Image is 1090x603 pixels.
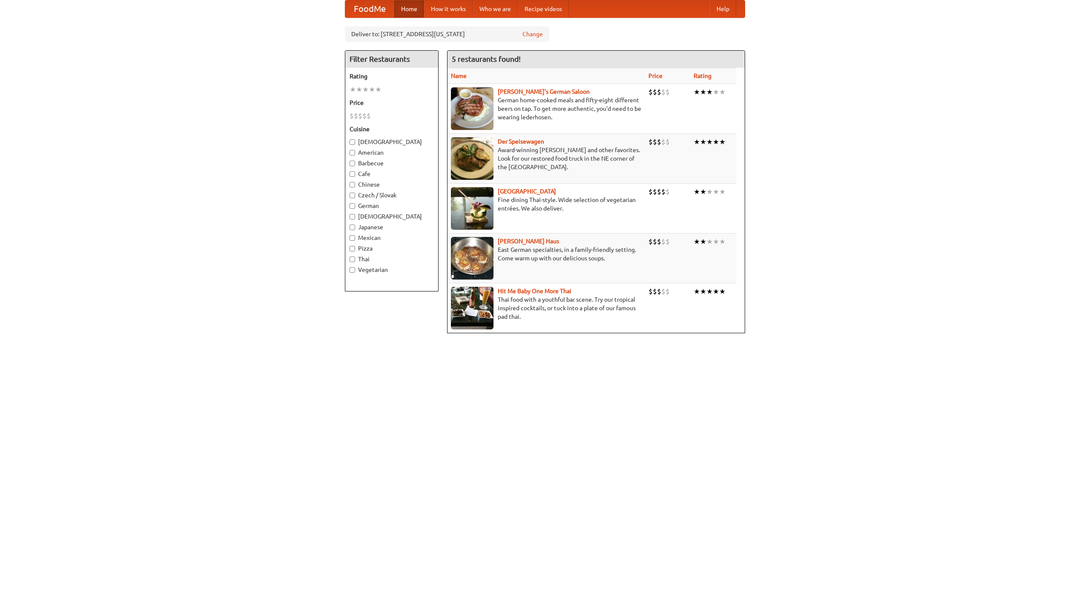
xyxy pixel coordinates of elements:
li: ★ [706,137,713,147]
a: Home [394,0,424,17]
input: Vegetarian [350,267,355,273]
input: Cafe [350,171,355,177]
li: ★ [713,187,719,196]
li: ★ [694,137,700,147]
li: ★ [706,287,713,296]
h4: Filter Restaurants [345,51,438,68]
img: babythai.jpg [451,287,493,329]
li: $ [661,187,665,196]
li: ★ [694,87,700,97]
p: German home-cooked meals and fifty-eight different beers on tap. To get more authentic, you'd nee... [451,96,642,121]
li: $ [661,287,665,296]
li: $ [657,87,661,97]
li: ★ [719,137,726,147]
li: $ [661,87,665,97]
li: ★ [694,287,700,296]
li: ★ [719,237,726,246]
li: ★ [713,237,719,246]
a: [PERSON_NAME]'s German Saloon [498,88,590,95]
h5: Price [350,98,434,107]
img: satay.jpg [451,187,493,230]
li: ★ [700,137,706,147]
li: ★ [700,287,706,296]
li: $ [350,111,354,121]
input: Mexican [350,235,355,241]
li: $ [657,237,661,246]
label: American [350,148,434,157]
img: speisewagen.jpg [451,137,493,180]
a: Help [710,0,736,17]
a: Name [451,72,467,79]
label: Pizza [350,244,434,253]
li: ★ [719,287,726,296]
li: $ [657,187,661,196]
li: $ [653,287,657,296]
p: Award-winning [PERSON_NAME] and other favorites. Look for our restored food truck in the NE corne... [451,146,642,171]
label: Vegetarian [350,265,434,274]
li: $ [665,187,670,196]
li: ★ [713,287,719,296]
li: $ [362,111,367,121]
li: ★ [369,85,375,94]
label: German [350,202,434,210]
ng-pluralize: 5 restaurants found! [452,55,521,63]
li: $ [665,137,670,147]
li: ★ [694,237,700,246]
input: American [350,150,355,156]
label: Chinese [350,180,434,189]
label: [DEMOGRAPHIC_DATA] [350,212,434,221]
label: Czech / Slovak [350,191,434,199]
a: Hit Me Baby One More Thai [498,288,571,294]
li: $ [657,137,661,147]
a: Price [648,72,663,79]
a: [GEOGRAPHIC_DATA] [498,188,556,195]
label: Mexican [350,234,434,242]
li: ★ [356,85,362,94]
li: $ [661,237,665,246]
b: Der Speisewagen [498,138,544,145]
li: ★ [375,85,381,94]
li: ★ [350,85,356,94]
div: Deliver to: [STREET_ADDRESS][US_STATE] [345,26,549,42]
li: $ [358,111,362,121]
input: Barbecue [350,161,355,166]
a: Recipe videos [518,0,569,17]
li: ★ [719,87,726,97]
li: $ [661,137,665,147]
a: Who we are [473,0,518,17]
input: Thai [350,257,355,262]
li: $ [657,287,661,296]
b: [PERSON_NAME] Haus [498,238,559,245]
a: Rating [694,72,711,79]
label: Cafe [350,170,434,178]
li: $ [367,111,371,121]
label: [DEMOGRAPHIC_DATA] [350,138,434,146]
img: kohlhaus.jpg [451,237,493,280]
li: $ [648,237,653,246]
h5: Rating [350,72,434,81]
input: [DEMOGRAPHIC_DATA] [350,139,355,145]
input: Pizza [350,246,355,251]
label: Thai [350,255,434,263]
li: ★ [713,87,719,97]
li: $ [648,87,653,97]
input: [DEMOGRAPHIC_DATA] [350,214,355,219]
li: $ [665,87,670,97]
li: $ [648,137,653,147]
input: Chinese [350,182,355,188]
li: ★ [719,187,726,196]
h5: Cuisine [350,125,434,133]
li: ★ [706,187,713,196]
li: $ [665,287,670,296]
li: ★ [706,237,713,246]
li: ★ [694,187,700,196]
label: Japanese [350,223,434,231]
input: Japanese [350,225,355,230]
a: FoodMe [345,0,394,17]
p: Thai food with a youthful bar scene. Try our tropical inspired cocktails, or tuck into a plate of... [451,295,642,321]
label: Barbecue [350,159,434,167]
li: $ [648,287,653,296]
li: $ [354,111,358,121]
